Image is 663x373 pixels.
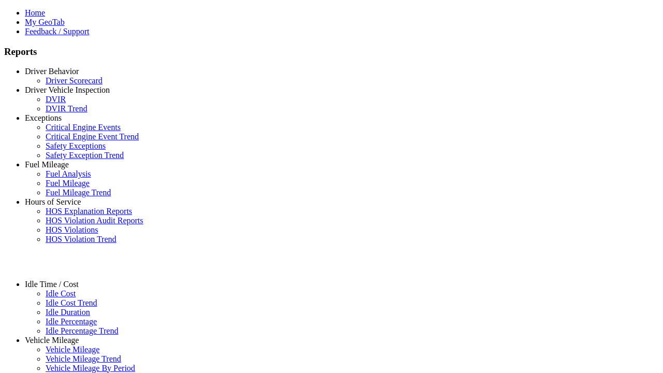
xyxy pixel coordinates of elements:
a: My GeoTab [25,18,65,26]
a: HOS Violation Audit Reports [46,216,143,225]
a: Idle Percentage [46,317,97,326]
a: Vehicle Mileage [25,336,79,345]
a: Fuel Mileage [25,160,69,169]
h3: Reports [4,46,659,58]
a: HOS Violations [46,225,98,234]
a: Fuel Mileage [46,179,90,188]
a: Safety Exceptions [46,141,106,150]
a: DVIR Trend [46,104,87,113]
a: HOS Violation Trend [46,235,117,243]
a: Critical Engine Events [46,123,121,132]
a: Idle Time / Cost [25,280,79,289]
a: Idle Percentage Trend [46,326,118,335]
a: Vehicle Mileage [46,345,99,354]
a: Idle Cost [46,289,76,298]
a: Fuel Mileage Trend [46,188,111,197]
a: Driver Scorecard [46,76,103,85]
a: Vehicle Mileage Trend [46,354,121,363]
a: Critical Engine Event Trend [46,132,139,141]
a: DVIR [46,95,66,104]
a: Fuel Analysis [46,169,91,178]
a: HOS Explanation Reports [46,207,132,216]
a: Driver Behavior [25,67,79,76]
a: Idle Cost Trend [46,298,97,307]
a: Hours of Service [25,197,81,206]
a: Driver Vehicle Inspection [25,85,110,94]
a: Vehicle Mileage By Period [46,364,135,372]
a: Home [25,8,45,17]
a: Exceptions [25,113,62,122]
a: Safety Exception Trend [46,151,124,160]
a: Idle Duration [46,308,90,317]
a: Feedback / Support [25,27,89,36]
